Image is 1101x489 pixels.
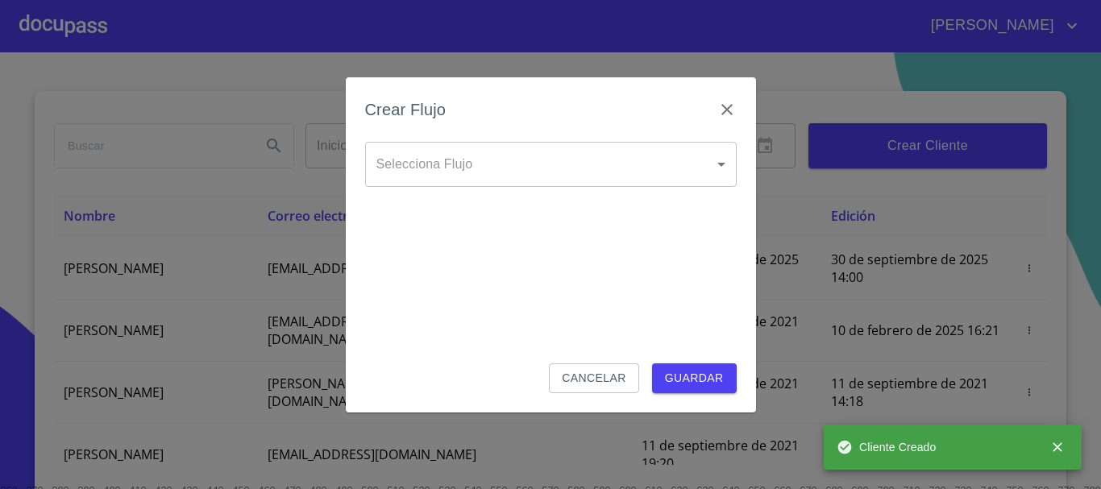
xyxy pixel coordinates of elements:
span: Cliente Creado [837,439,937,455]
div: ​ [365,142,737,187]
button: Guardar [652,363,737,393]
button: Cancelar [549,363,638,393]
h6: Crear Flujo [365,97,447,122]
button: close [1040,429,1075,465]
span: Cancelar [562,368,625,388]
span: Guardar [665,368,724,388]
